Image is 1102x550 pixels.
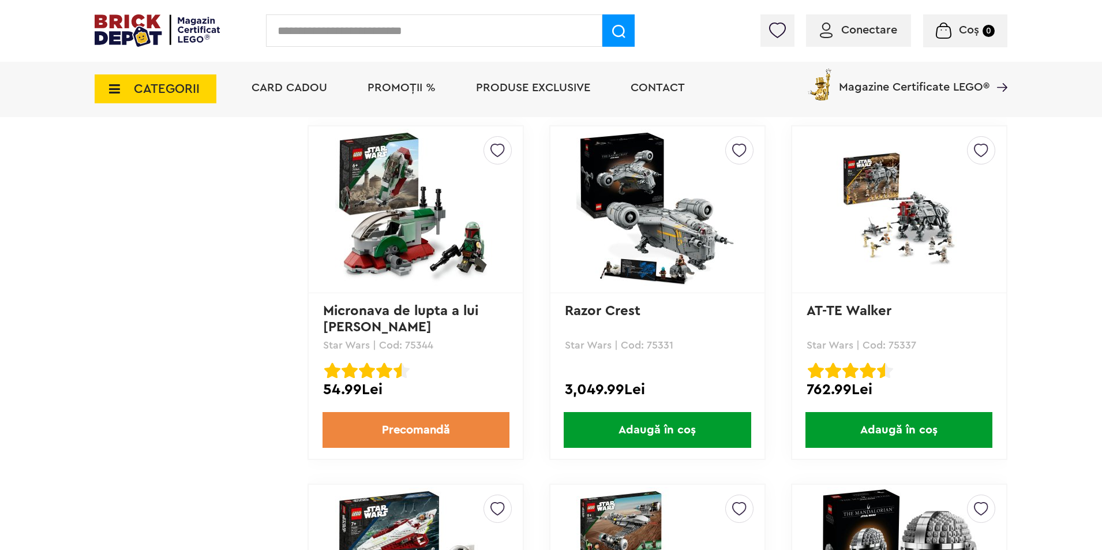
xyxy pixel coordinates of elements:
[792,412,1006,448] a: Adaugă în coș
[393,362,410,379] img: Evaluare cu stele
[631,82,685,93] a: Contact
[564,412,751,448] span: Adaugă în coș
[359,362,375,379] img: Evaluare cu stele
[376,362,392,379] img: Evaluare cu stele
[323,382,508,397] div: 54.99Lei
[335,129,497,290] img: Micronava de lupta a lui Boba Fett
[576,129,738,290] img: Razor Crest
[860,362,876,379] img: Evaluare cu stele
[323,412,509,448] a: Precomandă
[983,25,995,37] small: 0
[565,340,750,350] p: Star Wars | Cod: 75331
[807,304,891,318] a: AT-TE Walker
[807,340,992,350] p: Star Wars | Cod: 75337
[989,66,1007,78] a: Magazine Certificate LEGO®
[839,66,989,93] span: Magazine Certificate LEGO®
[323,340,508,350] p: Star Wars | Cod: 75344
[368,82,436,93] a: PROMOȚII %
[134,83,200,95] span: CATEGORII
[565,304,640,318] a: Razor Crest
[877,362,893,379] img: Evaluare cu stele
[323,304,482,334] a: Micronava de lupta a lui [PERSON_NAME]
[342,362,358,379] img: Evaluare cu stele
[476,82,590,93] a: Produse exclusive
[808,362,824,379] img: Evaluare cu stele
[324,362,340,379] img: Evaluare cu stele
[959,24,979,36] span: Coș
[820,24,897,36] a: Conectare
[565,382,750,397] div: 3,049.99Lei
[807,382,992,397] div: 762.99Lei
[818,151,980,268] img: AT-TE Walker
[805,412,992,448] span: Adaugă în coș
[825,362,841,379] img: Evaluare cu stele
[550,412,764,448] a: Adaugă în coș
[252,82,327,93] a: Card Cadou
[841,24,897,36] span: Conectare
[842,362,859,379] img: Evaluare cu stele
